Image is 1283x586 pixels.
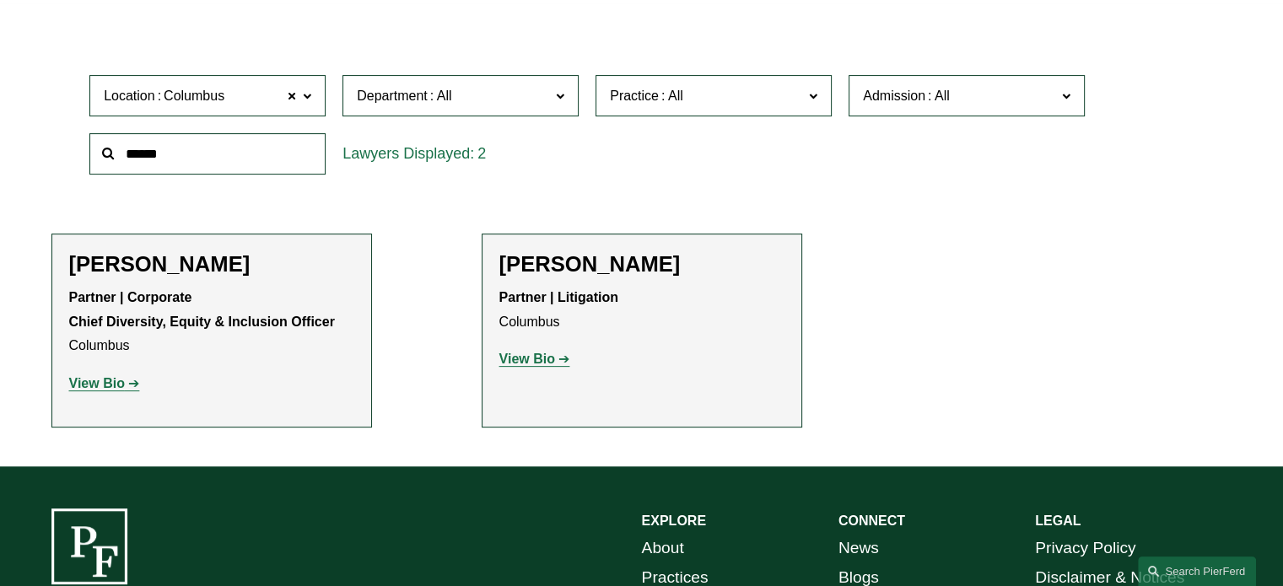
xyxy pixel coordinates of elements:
[499,290,618,304] strong: Partner | Litigation
[104,89,155,103] span: Location
[838,534,879,563] a: News
[1138,556,1256,586] a: Search this site
[642,513,706,528] strong: EXPLORE
[642,534,684,563] a: About
[499,352,555,366] strong: View Bio
[477,145,486,162] span: 2
[1035,513,1081,528] strong: LEGAL
[863,89,925,103] span: Admission
[69,286,354,358] p: Columbus
[69,251,354,277] h2: [PERSON_NAME]
[69,290,335,329] strong: Partner | Corporate Chief Diversity, Equity & Inclusion Officer
[69,376,140,390] a: View Bio
[357,89,428,103] span: Department
[499,251,784,277] h2: [PERSON_NAME]
[838,513,905,528] strong: CONNECT
[69,376,125,390] strong: View Bio
[164,85,224,107] span: Columbus
[1035,534,1135,563] a: Privacy Policy
[610,89,659,103] span: Practice
[499,352,570,366] a: View Bio
[499,286,784,335] p: Columbus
